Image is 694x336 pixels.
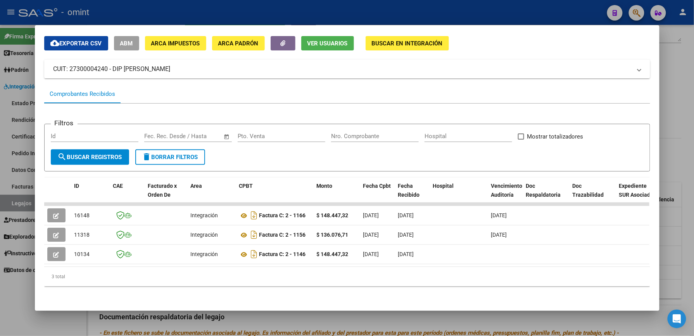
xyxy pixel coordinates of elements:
span: 11318 [74,232,90,238]
datatable-header-cell: Doc Respaldatoria [523,178,570,212]
mat-icon: delete [142,152,152,161]
strong: Factura C: 2 - 1156 [259,232,306,238]
span: Borrar Filtros [142,154,198,161]
span: Facturado x Orden De [148,183,177,198]
span: Exportar CSV [50,40,102,47]
datatable-header-cell: Fecha Recibido [395,178,430,212]
strong: Factura C: 2 - 1166 [259,213,306,219]
span: 16148 [74,212,90,218]
datatable-header-cell: CPBT [236,178,314,212]
mat-icon: search [58,152,67,161]
i: Descargar documento [249,248,259,260]
span: ID [74,183,79,189]
span: [DATE] [491,212,507,218]
input: Start date [144,133,169,140]
datatable-header-cell: Vencimiento Auditoría [488,178,523,212]
button: Borrar Filtros [135,149,205,165]
button: Exportar CSV [44,36,108,50]
mat-expansion-panel-header: CUIT: 27300004240 - DIP [PERSON_NAME] [44,60,650,78]
h3: Filtros [51,118,78,128]
strong: $ 148.447,32 [317,251,349,257]
mat-icon: cloud_download [50,38,60,48]
span: Fecha Recibido [398,183,420,198]
button: ABM [114,36,139,50]
datatable-header-cell: Area [188,178,236,212]
button: ARCA Padrón [212,36,265,50]
span: Hospital [433,183,454,189]
span: Vencimiento Auditoría [491,183,523,198]
span: 10134 [74,251,90,257]
span: [DATE] [363,212,379,218]
div: Comprobantes Recibidos [50,90,116,99]
datatable-header-cell: Hospital [430,178,488,212]
span: [DATE] [491,232,507,238]
span: Monto [317,183,333,189]
i: Descargar documento [249,229,259,241]
datatable-header-cell: Doc Trazabilidad [570,178,616,212]
datatable-header-cell: ID [71,178,110,212]
span: Mostrar totalizadores [527,132,584,141]
span: Doc Respaldatoria [526,183,561,198]
button: Buscar en Integración [366,36,449,50]
span: Integración [191,232,218,238]
span: [DATE] [398,212,414,218]
span: CPBT [239,183,253,189]
span: Area [191,183,202,189]
span: CAE [113,183,123,189]
span: Integración [191,212,218,218]
datatable-header-cell: Monto [314,178,360,212]
span: [DATE] [398,232,414,238]
i: Descargar documento [249,209,259,222]
span: Buscar en Integración [372,40,443,47]
div: Open Intercom Messenger [668,310,686,328]
datatable-header-cell: Fecha Cpbt [360,178,395,212]
datatable-header-cell: CAE [110,178,145,212]
mat-panel-title: CUIT: 27300004240 - DIP [PERSON_NAME] [54,64,632,74]
strong: Factura C: 2 - 1146 [259,251,306,258]
span: Buscar Registros [58,154,122,161]
button: Open calendar [222,132,231,141]
input: End date [176,133,214,140]
strong: $ 136.076,71 [317,232,349,238]
span: Fecha Cpbt [363,183,391,189]
button: Ver Usuarios [301,36,354,50]
div: 3 total [44,267,650,286]
span: ARCA Impuestos [151,40,200,47]
datatable-header-cell: Expediente SUR Asociado [616,178,659,212]
span: Doc Trazabilidad [573,183,604,198]
datatable-header-cell: Facturado x Orden De [145,178,188,212]
span: Expediente SUR Asociado [619,183,654,198]
span: [DATE] [363,232,379,238]
span: [DATE] [398,251,414,257]
span: [DATE] [363,251,379,257]
button: ARCA Impuestos [145,36,206,50]
span: Ver Usuarios [307,40,348,47]
span: Integración [191,251,218,257]
span: ABM [120,40,133,47]
span: ARCA Padrón [218,40,259,47]
strong: $ 148.447,32 [317,212,349,218]
button: Buscar Registros [51,149,129,165]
